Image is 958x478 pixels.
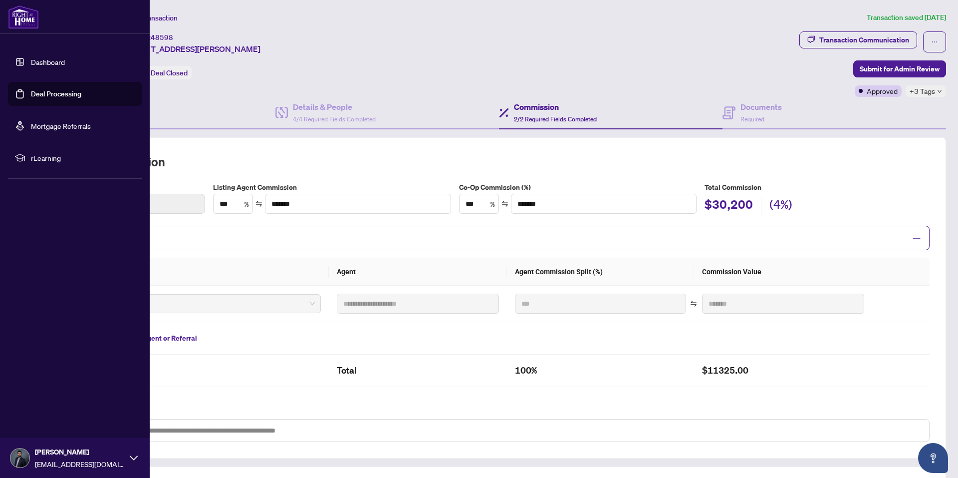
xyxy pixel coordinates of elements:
a: Mortgage Referrals [31,121,91,130]
span: rLearning [31,152,135,163]
button: Submit for Admin Review [853,60,946,77]
div: Transaction Communication [819,32,909,48]
h4: Documents [740,101,782,113]
span: View Transaction [124,13,178,22]
span: Approved [867,85,898,96]
article: Transaction saved [DATE] [867,12,946,23]
span: ellipsis [931,38,938,45]
h2: Total [337,363,499,379]
label: Listing Agent Commission [213,182,451,193]
span: [STREET_ADDRESS][PERSON_NAME] [124,43,260,55]
label: Commission Notes [68,407,930,418]
a: Dashboard [31,57,65,66]
span: Required [740,115,764,123]
button: Open asap [918,443,948,473]
h4: Details & People [293,101,376,113]
h2: (4%) [769,196,792,215]
span: Primary [82,296,315,311]
img: logo [8,5,39,29]
span: 48598 [151,33,173,42]
span: minus [912,234,921,243]
span: [EMAIL_ADDRESS][DOMAIN_NAME] [35,459,125,470]
h2: 100% [515,363,686,379]
h4: Commission [514,101,597,113]
span: 2/2 Required Fields Completed [514,115,597,123]
th: Agent [329,258,507,286]
th: Type [68,258,329,286]
span: Deal Closed [151,68,188,77]
span: Submit for Admin Review [860,61,940,77]
span: swap [255,200,262,207]
label: Co-Op Commission (%) [459,182,697,193]
span: swap [501,200,508,207]
th: Agent Commission Split (%) [507,258,694,286]
span: +3 Tags [910,85,935,97]
h2: $11325.00 [702,363,864,379]
h2: Total Commission [68,154,930,170]
span: [PERSON_NAME] [35,447,125,458]
h2: $30,200 [705,196,753,215]
img: Profile Icon [10,449,29,468]
h5: Total Commission [705,182,930,193]
button: Transaction Communication [799,31,917,48]
div: Split Commission [68,226,930,250]
span: down [937,89,942,94]
a: Deal Processing [31,89,81,98]
span: swap [690,300,697,307]
div: Status: [124,66,192,79]
span: 4/4 Required Fields Completed [293,115,376,123]
th: Commission Value [694,258,872,286]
